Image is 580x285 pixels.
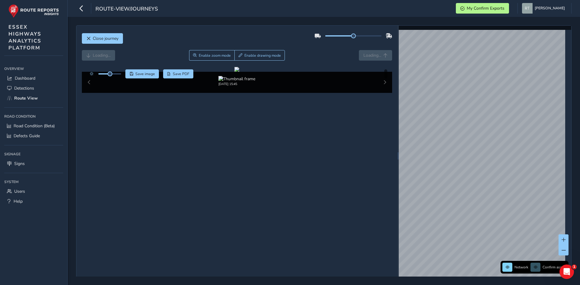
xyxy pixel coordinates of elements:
[535,3,565,14] span: [PERSON_NAME]
[14,188,25,194] span: Users
[199,53,231,58] span: Enable zoom mode
[522,3,533,14] img: diamond-layout
[4,186,63,196] a: Users
[173,71,189,76] span: Save PDF
[244,53,281,58] span: Enable drawing mode
[467,5,504,11] span: My Confirm Exports
[4,112,63,121] div: Road Condition
[543,265,567,270] span: Confirm assets
[4,150,63,159] div: Signage
[135,71,155,76] span: Save image
[218,76,255,82] img: Thumbnail frame
[14,123,55,129] span: Road Condition (Beta)
[218,82,255,86] div: [DATE] 15:45
[14,85,34,91] span: Detections
[14,198,23,204] span: Help
[15,75,35,81] span: Dashboard
[125,69,159,78] button: Save
[4,121,63,131] a: Road Condition (Beta)
[8,24,41,51] span: ESSEX HIGHWAYS ANALYTICS PLATFORM
[456,3,509,14] button: My Confirm Exports
[522,3,567,14] button: [PERSON_NAME]
[559,264,574,279] iframe: Intercom live chat
[4,131,63,141] a: Defects Guide
[14,95,38,101] span: Route View
[4,159,63,169] a: Signs
[93,36,118,41] span: Close journey
[95,5,158,14] span: route-view/journeys
[572,264,577,269] span: 1
[4,73,63,83] a: Dashboard
[234,50,285,61] button: Draw
[4,177,63,186] div: System
[4,196,63,206] a: Help
[14,161,25,166] span: Signs
[4,83,63,93] a: Detections
[514,265,528,270] span: Network
[82,33,123,44] button: Close journey
[4,93,63,103] a: Route View
[163,69,194,78] button: PDF
[14,133,40,139] span: Defects Guide
[4,64,63,73] div: Overview
[8,4,59,18] img: rr logo
[189,50,235,61] button: Zoom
